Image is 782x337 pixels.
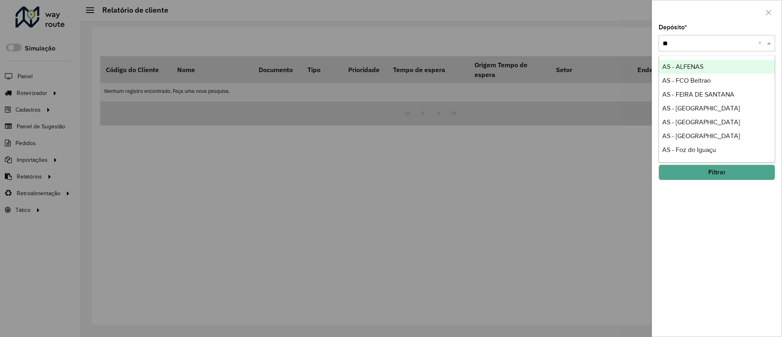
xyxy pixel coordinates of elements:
span: AS - [GEOGRAPHIC_DATA] [662,119,740,126]
span: Clear all [758,38,765,48]
span: AS - FCO Beltrao [662,77,711,84]
span: AS - FEIRA DE SANTANA [662,91,734,98]
label: Depósito [659,22,687,32]
span: AS - [GEOGRAPHIC_DATA] [662,132,740,139]
span: AS - Foz do Iguaçu [662,146,716,153]
span: AS - [GEOGRAPHIC_DATA] [662,105,740,112]
span: AS - ALFENAS [662,63,703,70]
button: Filtrar [659,165,775,180]
ng-dropdown-panel: Options list [659,55,775,163]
